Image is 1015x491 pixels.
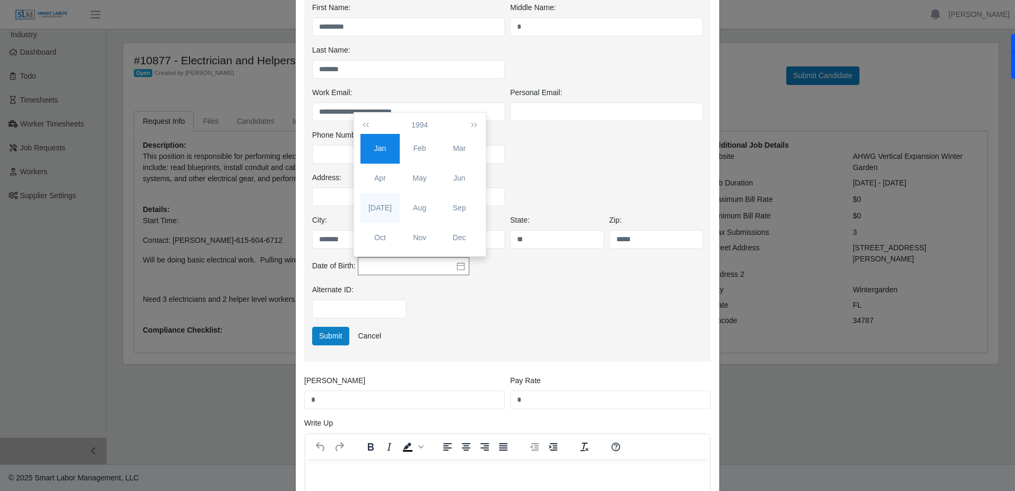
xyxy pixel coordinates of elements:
[609,215,622,226] label: Zip:
[312,284,354,295] label: Alternate ID:
[440,173,479,184] div: Jun
[312,260,356,272] label: Date of Birth:
[360,202,400,214] div: [DATE]
[312,130,364,141] label: Phone Number:
[360,232,400,243] div: Oct
[312,215,327,226] label: City:
[510,215,530,226] label: State:
[607,439,625,454] button: Help
[510,375,541,386] label: Pay Rate
[400,202,440,214] div: Aug
[312,327,349,345] button: Submit
[312,172,341,183] label: Address:
[544,439,562,454] button: Increase indent
[476,439,494,454] button: Align right
[312,439,330,454] button: Undo
[440,202,479,214] div: Sep
[304,375,365,386] label: [PERSON_NAME]
[575,439,593,454] button: Clear formatting
[438,439,457,454] button: Align left
[400,232,440,243] div: Nov
[312,87,352,98] label: Work Email:
[330,439,348,454] button: Redo
[400,173,440,184] div: May
[312,45,350,56] label: Last Name:
[351,327,388,345] a: Cancel
[409,116,430,134] button: 1994
[8,9,396,20] body: Rich Text Area. Press ALT-0 for help.
[399,439,425,454] div: Background color Black
[362,439,380,454] button: Bold
[510,87,562,98] label: Personal Email:
[360,173,400,184] div: Apr
[494,439,512,454] button: Justify
[360,143,400,154] div: Jan
[526,439,544,454] button: Decrease indent
[440,143,479,154] div: Mar
[457,439,475,454] button: Align center
[304,418,333,429] label: Write Up
[440,232,479,243] div: Dec
[400,143,440,154] div: Feb
[380,439,398,454] button: Italic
